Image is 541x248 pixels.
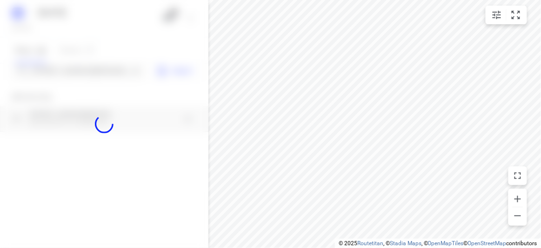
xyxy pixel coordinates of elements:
a: OpenStreetMap [468,240,507,247]
a: Routetitan [357,240,383,247]
li: © 2025 , © , © © contributors [339,240,537,247]
div: small contained button group [486,6,527,24]
a: OpenMapTiles [428,240,464,247]
a: Stadia Maps [390,240,421,247]
button: Fit zoom [507,6,525,24]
